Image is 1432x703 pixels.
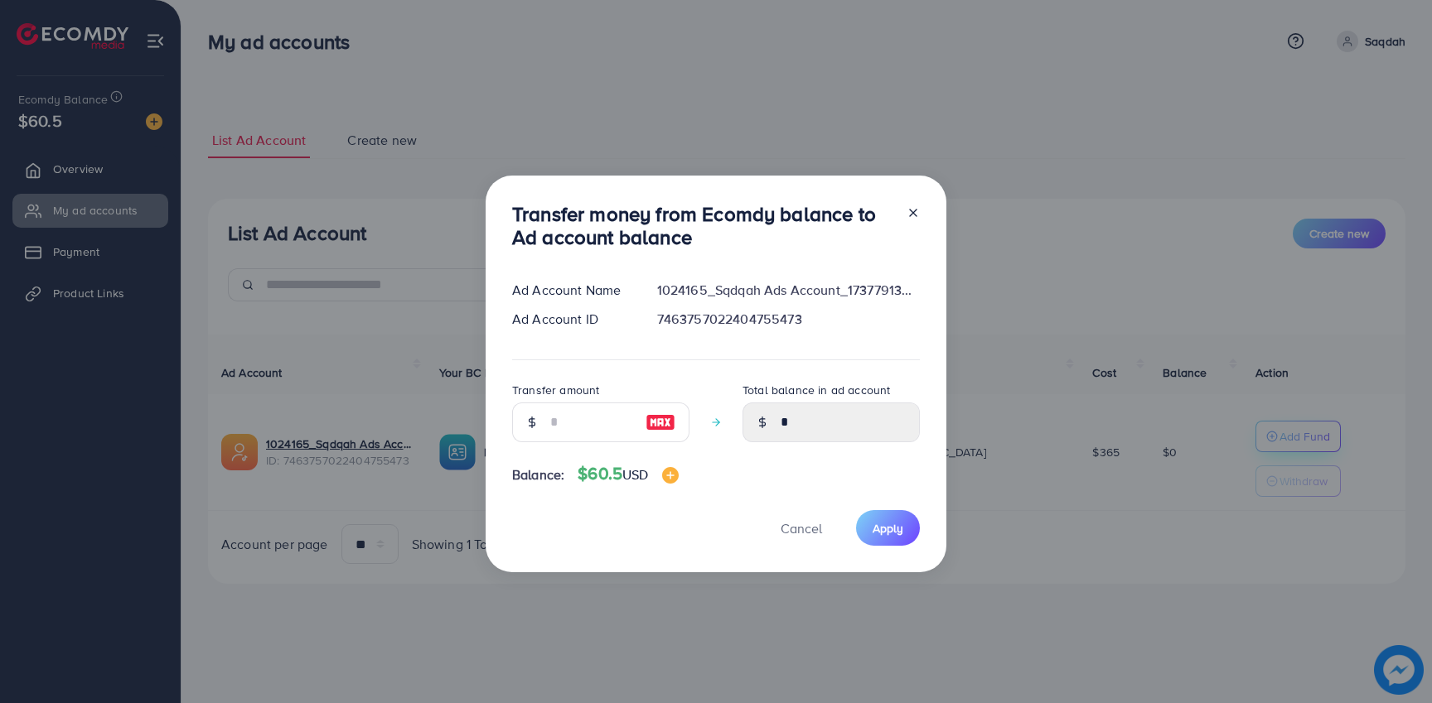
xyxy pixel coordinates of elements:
[644,281,933,300] div: 1024165_Sqdqah Ads Account_1737791359542
[512,382,599,398] label: Transfer amount
[578,464,678,484] h4: $60.5
[512,465,564,484] span: Balance:
[646,412,675,432] img: image
[512,202,893,250] h3: Transfer money from Ecomdy balance to Ad account balance
[781,519,822,537] span: Cancel
[743,382,890,398] label: Total balance in ad account
[622,465,648,484] span: USD
[662,467,679,484] img: image
[644,310,933,329] div: 7463757022404755473
[873,520,903,537] span: Apply
[856,510,920,546] button: Apply
[499,281,644,300] div: Ad Account Name
[760,510,843,546] button: Cancel
[499,310,644,329] div: Ad Account ID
